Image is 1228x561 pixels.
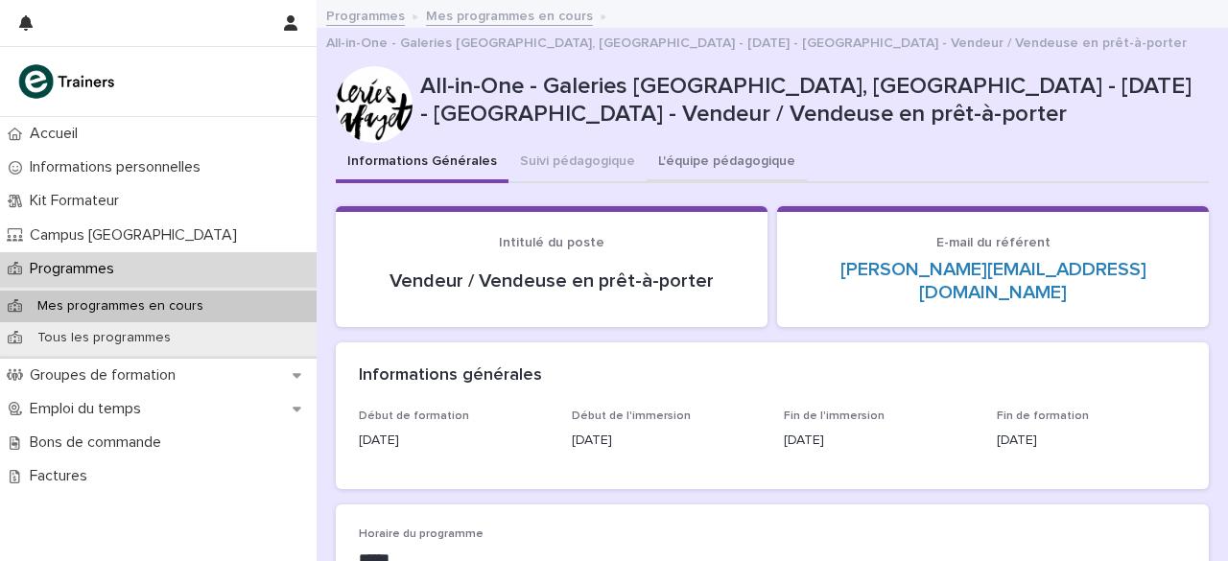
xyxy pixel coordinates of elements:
[336,143,508,183] button: Informations Générales
[22,260,130,278] p: Programmes
[22,125,93,143] p: Accueil
[420,73,1201,129] p: All-in-One - Galeries [GEOGRAPHIC_DATA], [GEOGRAPHIC_DATA] - [DATE] - [GEOGRAPHIC_DATA] - Vendeur...
[997,431,1187,451] p: [DATE]
[508,143,647,183] button: Suivi pédagogique
[647,143,807,183] button: L'équipe pédagogique
[326,31,1187,52] p: All-in-One - Galeries [GEOGRAPHIC_DATA], [GEOGRAPHIC_DATA] - [DATE] - [GEOGRAPHIC_DATA] - Vendeur...
[784,431,974,451] p: [DATE]
[499,236,604,249] span: Intitulé du poste
[359,431,549,451] p: [DATE]
[15,62,121,101] img: K0CqGN7SDeD6s4JG8KQk
[426,4,593,26] a: Mes programmes en cours
[22,433,177,452] p: Bons de commande
[997,410,1089,422] span: Fin de formation
[784,410,885,422] span: Fin de l'immersion
[326,4,405,26] a: Programmes
[572,431,762,451] p: [DATE]
[22,400,156,418] p: Emploi du temps
[359,528,484,540] span: Horaire du programme
[359,269,744,292] p: Vendeur / Vendeuse en prêt-à-porter
[22,330,186,346] p: Tous les programmes
[936,236,1051,249] span: E-mail du référent
[22,298,219,315] p: Mes programmes en cours
[22,366,191,385] p: Groupes de formation
[572,410,691,422] span: Début de l'immersion
[22,192,134,210] p: Kit Formateur
[22,226,252,245] p: Campus [GEOGRAPHIC_DATA]
[22,467,103,485] p: Factures
[359,410,469,422] span: Début de formation
[359,365,542,386] h2: Informations générales
[22,158,216,176] p: Informations personnelles
[840,260,1146,302] a: [PERSON_NAME][EMAIL_ADDRESS][DOMAIN_NAME]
